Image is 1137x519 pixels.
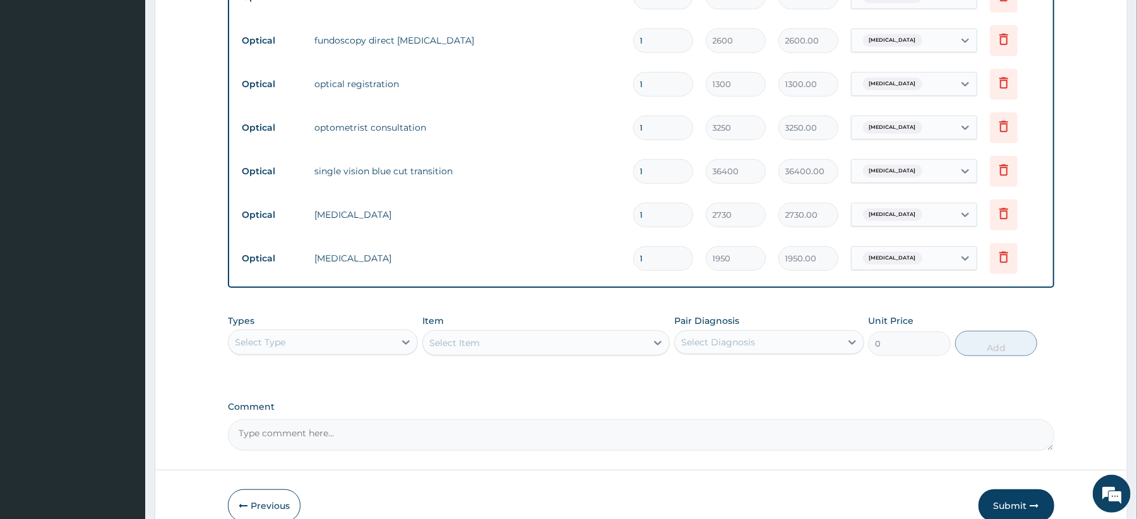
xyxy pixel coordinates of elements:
[235,116,308,140] td: Optical
[235,29,308,52] td: Optical
[23,63,51,95] img: d_794563401_company_1708531726252_794563401
[235,160,308,183] td: Optical
[863,78,922,90] span: [MEDICAL_DATA]
[308,71,626,97] td: optical registration
[308,202,626,227] td: [MEDICAL_DATA]
[863,34,922,47] span: [MEDICAL_DATA]
[863,121,922,134] span: [MEDICAL_DATA]
[422,314,444,327] label: Item
[308,246,626,271] td: [MEDICAL_DATA]
[308,158,626,184] td: single vision blue cut transition
[228,316,254,326] label: Types
[863,252,922,265] span: [MEDICAL_DATA]
[681,336,755,349] div: Select Diagnosis
[73,159,174,287] span: We're online!
[863,165,922,177] span: [MEDICAL_DATA]
[955,331,1038,356] button: Add
[207,6,237,37] div: Minimize live chat window
[66,71,212,87] div: Chat with us now
[674,314,739,327] label: Pair Diagnosis
[235,247,308,270] td: Optical
[308,28,626,53] td: fundoscopy direct [MEDICAL_DATA]
[235,73,308,96] td: Optical
[235,336,285,349] div: Select Type
[228,402,1054,412] label: Comment
[235,203,308,227] td: Optical
[868,314,914,327] label: Unit Price
[308,115,626,140] td: optometrist consultation
[6,345,241,389] textarea: Type your message and hit 'Enter'
[863,208,922,221] span: [MEDICAL_DATA]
